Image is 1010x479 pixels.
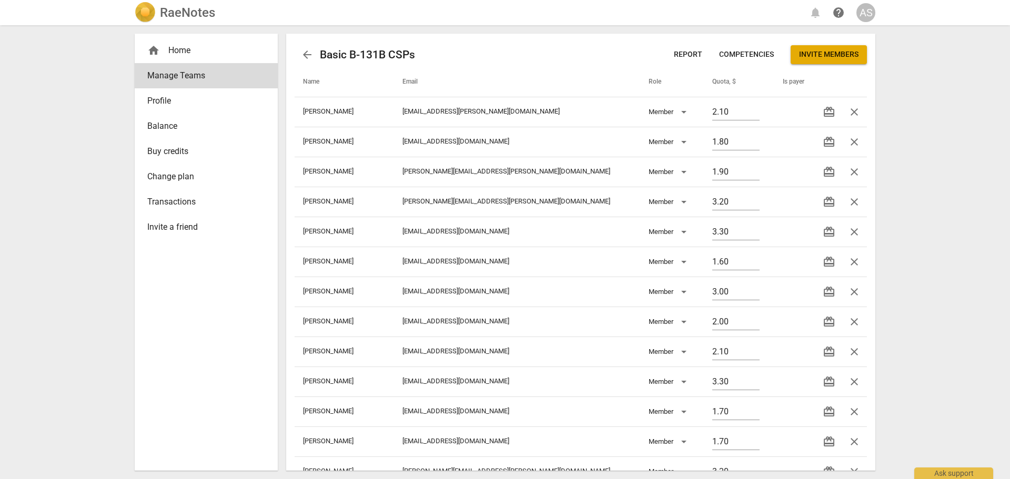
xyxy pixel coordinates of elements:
[135,164,278,189] a: Change plan
[823,435,835,448] span: redeem
[719,49,774,60] span: Competencies
[295,247,394,277] td: [PERSON_NAME]
[649,283,690,300] div: Member
[848,315,861,328] span: close
[914,467,993,479] div: Ask support
[816,279,842,304] button: Transfer credits
[791,45,867,64] button: Invite members
[301,48,314,61] span: arrow_back
[135,63,278,88] a: Manage Teams
[823,196,835,208] span: redeem
[649,373,690,390] div: Member
[848,226,861,238] span: close
[816,99,842,125] button: Transfer credits
[649,343,690,360] div: Member
[856,3,875,22] button: AS
[394,426,640,456] td: [EMAIL_ADDRESS][DOMAIN_NAME]
[147,196,257,208] span: Transactions
[816,339,842,364] button: Transfer credits
[848,166,861,178] span: close
[135,139,278,164] a: Buy credits
[394,187,640,217] td: [PERSON_NAME][EMAIL_ADDRESS][PERSON_NAME][DOMAIN_NAME]
[711,45,782,64] button: Competencies
[295,187,394,217] td: [PERSON_NAME]
[394,247,640,277] td: [EMAIL_ADDRESS][DOMAIN_NAME]
[816,129,842,155] button: Transfer credits
[848,256,861,268] span: close
[816,249,842,274] button: Transfer credits
[816,159,842,185] button: Transfer credits
[394,127,640,157] td: [EMAIL_ADDRESS][DOMAIN_NAME]
[135,88,278,114] a: Profile
[295,97,394,127] td: [PERSON_NAME]
[147,95,257,107] span: Profile
[295,277,394,307] td: [PERSON_NAME]
[816,219,842,244] button: Transfer credits
[816,399,842,424] button: Transfer credits
[848,405,861,418] span: close
[774,67,808,97] th: Is payer
[135,189,278,215] a: Transactions
[147,221,257,233] span: Invite a friend
[649,223,690,240] div: Member
[402,78,430,86] span: Email
[674,49,702,60] span: Report
[295,157,394,187] td: [PERSON_NAME]
[160,5,215,20] h2: RaeNotes
[147,44,160,57] span: home
[848,106,861,118] span: close
[649,313,690,330] div: Member
[848,196,861,208] span: close
[823,166,835,178] span: redeem
[823,465,835,478] span: redeem
[823,315,835,328] span: redeem
[135,2,156,23] img: Logo
[649,433,690,450] div: Member
[320,48,415,62] h2: Basic B-131B CSPs
[823,345,835,358] span: redeem
[394,307,640,337] td: [EMAIL_ADDRESS][DOMAIN_NAME]
[649,403,690,420] div: Member
[394,337,640,366] td: [EMAIL_ADDRESS][DOMAIN_NAME]
[147,145,257,158] span: Buy credits
[295,217,394,247] td: [PERSON_NAME]
[823,256,835,268] span: redeem
[649,104,690,120] div: Member
[816,189,842,215] button: Transfer credits
[135,38,278,63] div: Home
[829,3,848,22] a: Help
[665,45,711,64] button: Report
[823,136,835,148] span: redeem
[649,253,690,270] div: Member
[147,44,257,57] div: Home
[848,435,861,448] span: close
[649,134,690,150] div: Member
[303,78,332,86] span: Name
[649,78,674,86] span: Role
[394,277,640,307] td: [EMAIL_ADDRESS][DOMAIN_NAME]
[394,157,640,187] td: [PERSON_NAME][EMAIL_ADDRESS][PERSON_NAME][DOMAIN_NAME]
[799,49,858,60] span: Invite members
[147,69,257,82] span: Manage Teams
[394,396,640,426] td: [EMAIL_ADDRESS][DOMAIN_NAME]
[147,170,257,183] span: Change plan
[848,286,861,298] span: close
[394,366,640,396] td: [EMAIL_ADDRESS][DOMAIN_NAME]
[394,217,640,247] td: [EMAIL_ADDRESS][DOMAIN_NAME]
[848,465,861,478] span: close
[135,114,278,139] a: Balance
[295,396,394,426] td: [PERSON_NAME]
[816,369,842,394] button: Transfer credits
[823,375,835,388] span: redeem
[295,366,394,396] td: [PERSON_NAME]
[848,136,861,148] span: close
[135,2,215,23] a: LogoRaeNotes
[394,97,640,127] td: [EMAIL_ADDRESS][PERSON_NAME][DOMAIN_NAME]
[295,426,394,456] td: [PERSON_NAME]
[712,78,749,86] span: Quota, $
[649,193,690,210] div: Member
[147,120,257,133] span: Balance
[649,164,690,180] div: Member
[823,286,835,298] span: redeem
